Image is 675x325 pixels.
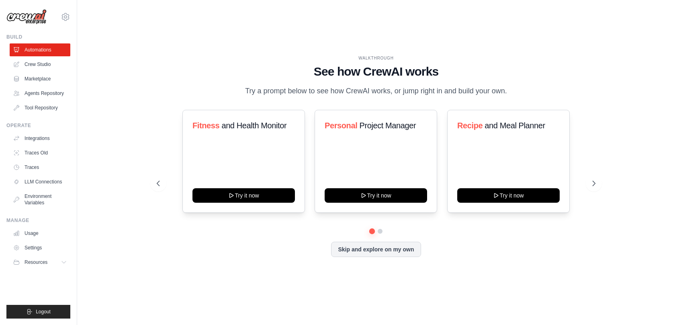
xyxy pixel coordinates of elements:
[25,259,47,265] span: Resources
[10,58,70,71] a: Crew Studio
[192,188,295,203] button: Try it now
[6,9,47,25] img: Logo
[331,242,421,257] button: Skip and explore on my own
[635,286,675,325] iframe: Chat Widget
[10,241,70,254] a: Settings
[10,227,70,240] a: Usage
[457,188,560,203] button: Try it now
[10,146,70,159] a: Traces Old
[10,161,70,174] a: Traces
[6,305,70,319] button: Logout
[10,87,70,100] a: Agents Repository
[241,85,511,97] p: Try a prompt below to see how CrewAI works, or jump right in and build your own.
[192,121,219,130] span: Fitness
[360,121,416,130] span: Project Manager
[325,188,427,203] button: Try it now
[10,43,70,56] a: Automations
[36,309,51,315] span: Logout
[157,64,595,79] h1: See how CrewAI works
[10,190,70,209] a: Environment Variables
[157,55,595,61] div: WALKTHROUGH
[6,217,70,224] div: Manage
[10,132,70,145] a: Integrations
[10,256,70,269] button: Resources
[10,101,70,114] a: Tool Repository
[457,121,483,130] span: Recipe
[6,34,70,40] div: Build
[10,175,70,188] a: LLM Connections
[485,121,545,130] span: and Meal Planner
[325,121,357,130] span: Personal
[6,122,70,129] div: Operate
[222,121,287,130] span: and Health Monitor
[10,72,70,85] a: Marketplace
